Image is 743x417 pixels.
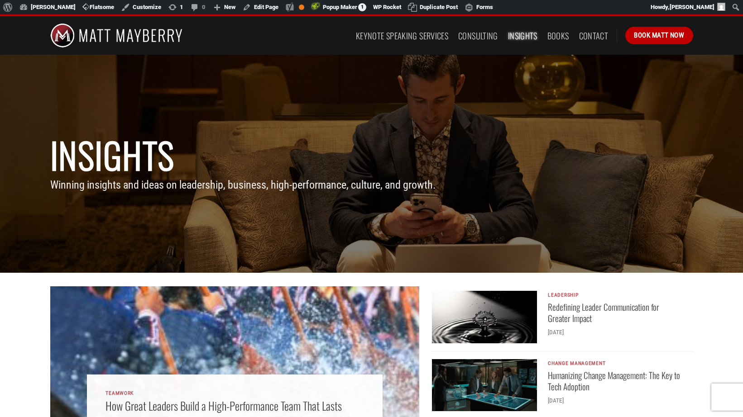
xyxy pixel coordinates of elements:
[548,327,682,337] div: [DATE]
[548,292,682,299] p: Leadership
[299,5,304,10] div: OK
[548,360,682,367] p: Change Management
[508,28,537,44] a: Insights
[50,176,693,194] p: Winning insights and ideas on leadership, business, high-performance, culture, and growth.
[548,370,682,393] a: Humanizing Change Management: The Key to Tech Adoption
[50,16,183,55] img: Matt Mayberry
[548,396,682,405] div: [DATE]
[50,128,175,181] strong: Insights
[670,4,714,10] span: [PERSON_NAME]
[356,28,448,44] a: Keynote Speaking Services
[579,28,609,44] a: Contact
[432,359,537,412] img: tech adoption
[105,398,342,413] a: How Great Leaders Build a High-Performance Team That Lasts
[548,302,682,324] a: Redefining Leader Communication for Greater Impact
[358,3,366,11] span: 1
[105,390,364,397] p: Teamwork
[547,28,569,44] a: Books
[625,27,693,44] a: Book Matt Now
[458,28,498,44] a: Consulting
[634,30,684,41] span: Book Matt Now
[432,291,537,343] img: leader communication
